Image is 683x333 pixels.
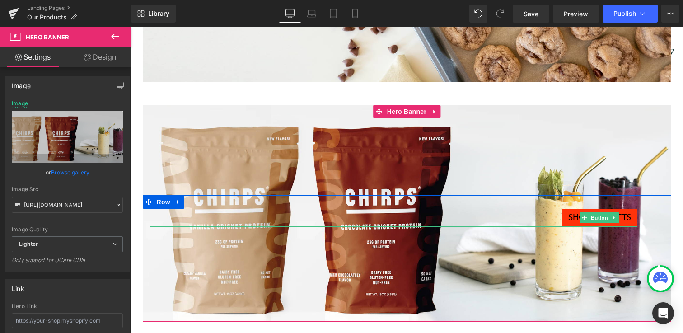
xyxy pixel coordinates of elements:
[24,168,42,182] span: Row
[298,78,310,91] a: Expand / Collapse
[12,313,123,328] input: https://your-shop.myshopify.com
[12,186,123,192] div: Image Src
[67,47,133,67] a: Design
[12,257,123,270] div: Only support for UCare CDN
[438,185,501,196] span: SHOP CRICKETS
[148,9,169,18] span: Library
[12,197,123,213] input: Link
[613,10,636,17] span: Publish
[12,280,24,292] div: Link
[301,5,323,23] a: Laptop
[131,5,176,23] a: New Library
[469,5,487,23] button: Undo
[12,226,123,233] div: Image Quality
[12,303,123,310] div: Hero Link
[458,185,479,196] span: Button
[524,9,538,19] span: Save
[344,5,366,23] a: Mobile
[652,302,674,324] div: Open Intercom Messenger
[12,168,123,177] div: or
[19,240,38,247] b: Lighter
[323,5,344,23] a: Tablet
[564,9,588,19] span: Preview
[27,14,67,21] span: Our Products
[431,182,507,200] a: SHOP CRICKETS
[254,78,298,91] span: Hero Banner
[42,168,54,182] a: Expand / Collapse
[26,33,69,41] span: Hero Banner
[553,5,599,23] a: Preview
[491,5,509,23] button: Redo
[12,77,31,89] div: Image
[51,164,89,180] a: Browse gallery
[661,5,679,23] button: More
[603,5,658,23] button: Publish
[279,5,301,23] a: Desktop
[27,5,131,12] a: Landing Pages
[12,100,28,107] div: Image
[479,185,489,196] a: Expand / Collapse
